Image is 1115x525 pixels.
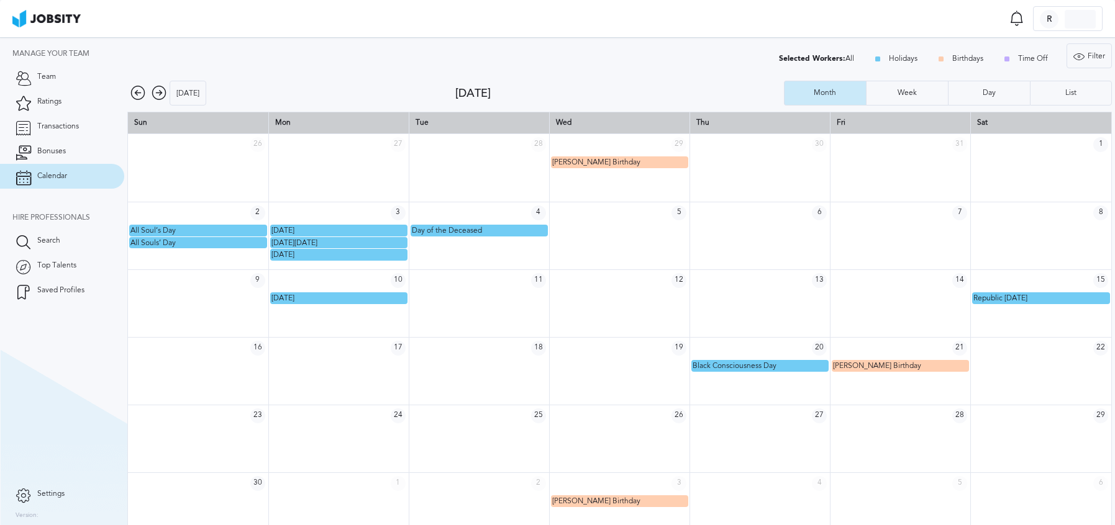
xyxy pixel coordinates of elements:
[1093,476,1108,491] span: 6
[1093,408,1108,423] span: 29
[837,118,845,127] span: Fri
[531,341,546,356] span: 18
[455,87,783,100] div: [DATE]
[12,10,81,27] img: ab4bad089aa723f57921c736e9817d99.png
[37,490,65,498] span: Settings
[671,137,686,152] span: 29
[416,118,429,127] span: Tue
[391,408,406,423] span: 24
[412,226,482,235] span: Day of the Deceased
[37,73,56,81] span: Team
[973,294,1027,302] span: Republic [DATE]
[952,408,967,423] span: 28
[1033,6,1103,31] button: R
[552,496,640,505] span: [PERSON_NAME] Birthday
[952,137,967,152] span: 31
[275,118,291,127] span: Mon
[250,476,265,491] span: 30
[391,476,406,491] span: 1
[531,205,546,220] span: 4
[779,55,854,63] div: All
[37,236,60,245] span: Search
[531,137,546,152] span: 28
[271,226,294,235] span: [DATE]
[37,147,66,156] span: Bonuses
[250,408,265,423] span: 23
[812,273,827,288] span: 13
[250,273,265,288] span: 9
[977,118,988,127] span: Sat
[671,408,686,423] span: 26
[1040,10,1058,29] div: R
[948,81,1030,105] button: Day
[976,89,1002,97] div: Day
[696,118,709,127] span: Thu
[812,341,827,356] span: 20
[1067,43,1112,68] button: Filter
[671,205,686,220] span: 5
[250,137,265,152] span: 26
[812,476,827,491] span: 4
[12,50,124,58] div: Manage your team
[16,512,39,519] label: Version:
[37,261,76,270] span: Top Talents
[1030,81,1112,105] button: List
[1067,44,1111,69] div: Filter
[552,158,640,166] span: [PERSON_NAME] Birthday
[130,238,176,247] span: All Souls’ Day
[37,122,79,131] span: Transactions
[952,205,967,220] span: 7
[891,89,923,97] div: Week
[12,213,124,222] div: Hire Professionals
[37,172,67,181] span: Calendar
[250,341,265,356] span: 16
[531,273,546,288] span: 11
[271,238,317,247] span: [DATE][DATE]
[391,341,406,356] span: 17
[671,273,686,288] span: 12
[271,294,294,302] span: [DATE]
[693,361,776,370] span: Black Consciousness Day
[531,408,546,423] span: 25
[1093,273,1108,288] span: 15
[1093,341,1108,356] span: 22
[134,118,147,127] span: Sun
[671,341,686,356] span: 19
[1093,205,1108,220] span: 8
[391,273,406,288] span: 10
[952,341,967,356] span: 21
[271,250,294,259] span: [DATE]
[391,205,406,220] span: 3
[779,54,845,63] div: Selected Workers:
[812,137,827,152] span: 30
[130,226,176,235] span: All Soul’s Day
[671,476,686,491] span: 3
[250,205,265,220] span: 2
[170,81,206,105] button: [DATE]
[37,97,61,106] span: Ratings
[1093,137,1108,152] span: 1
[812,408,827,423] span: 27
[866,81,948,105] button: Week
[37,286,84,295] span: Saved Profiles
[833,361,921,370] span: [PERSON_NAME] Birthday
[952,476,967,491] span: 5
[556,118,571,127] span: Wed
[531,476,546,491] span: 2
[391,137,406,152] span: 27
[952,273,967,288] span: 14
[808,89,842,97] div: Month
[1059,89,1083,97] div: List
[784,81,866,105] button: Month
[812,205,827,220] span: 6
